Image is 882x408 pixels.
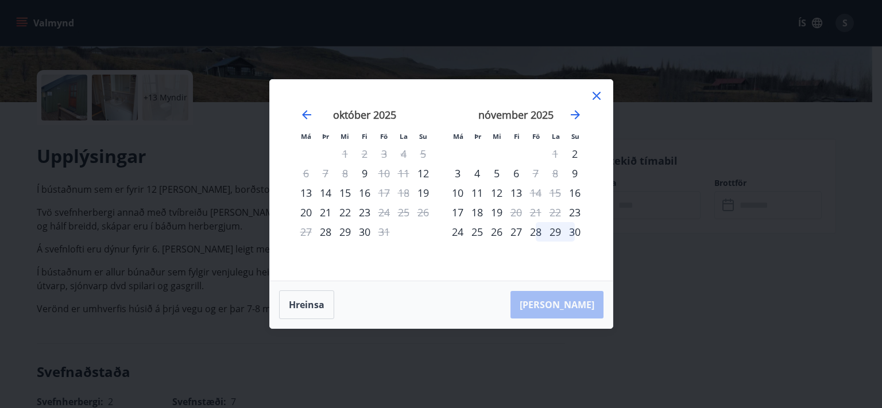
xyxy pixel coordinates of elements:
td: Choose sunnudagur, 12. október 2025 as your check-in date. It’s available. [413,164,433,183]
div: 16 [355,183,374,203]
td: Not available. þriðjudagur, 7. október 2025 [316,164,335,183]
td: Not available. laugardagur, 11. október 2025 [394,164,413,183]
td: Not available. laugardagur, 18. október 2025 [394,183,413,203]
td: Choose sunnudagur, 19. október 2025 as your check-in date. It’s available. [413,183,433,203]
td: Not available. laugardagur, 25. október 2025 [394,203,413,222]
td: Not available. föstudagur, 3. október 2025 [374,144,394,164]
td: Choose miðvikudagur, 29. október 2025 as your check-in date. It’s available. [335,222,355,242]
div: 29 [546,222,565,242]
div: 21 [316,203,335,222]
td: Choose fimmtudagur, 16. október 2025 as your check-in date. It’s available. [355,183,374,203]
div: 28 [526,222,546,242]
div: 30 [565,222,585,242]
td: Not available. föstudagur, 7. nóvember 2025 [526,164,546,183]
td: Choose sunnudagur, 23. nóvember 2025 as your check-in date. It’s available. [565,203,585,222]
div: 6 [506,164,526,183]
td: Choose mánudagur, 13. október 2025 as your check-in date. It’s available. [296,183,316,203]
small: Fi [514,132,520,141]
td: Choose þriðjudagur, 21. október 2025 as your check-in date. It’s available. [316,203,335,222]
div: 30 [355,222,374,242]
div: 19 [487,203,506,222]
small: Fi [362,132,367,141]
small: La [400,132,408,141]
div: Move backward to switch to the previous month. [300,108,314,122]
div: Aðeins innritun í boði [355,164,374,183]
small: Mi [341,132,349,141]
button: Hreinsa [279,290,334,319]
div: Aðeins útritun í boði [374,164,394,183]
td: Choose mánudagur, 20. október 2025 as your check-in date. It’s available. [296,203,316,222]
div: Aðeins innritun í boði [413,183,433,203]
div: Aðeins innritun í boði [413,164,433,183]
td: Choose mánudagur, 24. nóvember 2025 as your check-in date. It’s available. [448,222,467,242]
td: Choose fimmtudagur, 9. október 2025 as your check-in date. It’s available. [355,164,374,183]
td: Not available. föstudagur, 31. október 2025 [374,222,394,242]
td: Choose laugardagur, 29. nóvember 2025 as your check-in date. It’s available. [546,222,565,242]
td: Choose miðvikudagur, 5. nóvember 2025 as your check-in date. It’s available. [487,164,506,183]
small: Su [419,132,427,141]
small: Fö [532,132,540,141]
div: 11 [467,183,487,203]
div: 18 [467,203,487,222]
td: Choose fimmtudagur, 6. nóvember 2025 as your check-in date. It’s available. [506,164,526,183]
td: Not available. miðvikudagur, 8. október 2025 [335,164,355,183]
td: Not available. föstudagur, 14. nóvember 2025 [526,183,546,203]
div: 17 [448,203,467,222]
div: 12 [487,183,506,203]
div: 22 [335,203,355,222]
td: Not available. fimmtudagur, 2. október 2025 [355,144,374,164]
td: Not available. sunnudagur, 5. október 2025 [413,144,433,164]
div: Aðeins útritun í boði [374,222,394,242]
td: Not available. föstudagur, 21. nóvember 2025 [526,203,546,222]
td: Choose fimmtudagur, 13. nóvember 2025 as your check-in date. It’s available. [506,183,526,203]
td: Choose sunnudagur, 16. nóvember 2025 as your check-in date. It’s available. [565,183,585,203]
div: Aðeins útritun í boði [526,183,546,203]
td: Choose mánudagur, 10. nóvember 2025 as your check-in date. It’s available. [448,183,467,203]
div: 13 [296,183,316,203]
div: Aðeins útritun í boði [374,183,394,203]
td: Choose þriðjudagur, 11. nóvember 2025 as your check-in date. It’s available. [467,183,487,203]
td: Choose þriðjudagur, 4. nóvember 2025 as your check-in date. It’s available. [467,164,487,183]
td: Not available. sunnudagur, 26. október 2025 [413,203,433,222]
div: Calendar [284,94,599,267]
div: Aðeins innritun í boði [565,203,585,222]
div: 20 [296,203,316,222]
strong: október 2025 [333,108,396,122]
td: Not available. fimmtudagur, 20. nóvember 2025 [506,203,526,222]
td: Not available. laugardagur, 22. nóvember 2025 [546,203,565,222]
small: Mi [493,132,501,141]
td: Choose mánudagur, 3. nóvember 2025 as your check-in date. It’s available. [448,164,467,183]
td: Choose sunnudagur, 30. nóvember 2025 as your check-in date. It’s available. [565,222,585,242]
div: Aðeins útritun í boði [506,203,526,222]
td: Choose miðvikudagur, 12. nóvember 2025 as your check-in date. It’s available. [487,183,506,203]
div: 27 [506,222,526,242]
div: 14 [316,183,335,203]
td: Not available. föstudagur, 24. október 2025 [374,203,394,222]
div: Aðeins innritun í boði [565,144,585,164]
td: Not available. föstudagur, 17. október 2025 [374,183,394,203]
td: Choose fimmtudagur, 27. nóvember 2025 as your check-in date. It’s available. [506,222,526,242]
td: Choose fimmtudagur, 23. október 2025 as your check-in date. It’s available. [355,203,374,222]
small: Fö [380,132,388,141]
div: 15 [335,183,355,203]
div: 25 [467,222,487,242]
div: 13 [506,183,526,203]
td: Choose þriðjudagur, 28. október 2025 as your check-in date. It’s available. [316,222,335,242]
td: Not available. föstudagur, 10. október 2025 [374,164,394,183]
small: Þr [322,132,329,141]
div: 5 [487,164,506,183]
div: 29 [335,222,355,242]
td: Choose þriðjudagur, 14. október 2025 as your check-in date. It’s available. [316,183,335,203]
small: Má [301,132,311,141]
strong: nóvember 2025 [478,108,554,122]
td: Not available. miðvikudagur, 1. október 2025 [335,144,355,164]
td: Choose föstudagur, 28. nóvember 2025 as your check-in date. It’s available. [526,222,546,242]
div: 10 [448,183,467,203]
div: 24 [448,222,467,242]
div: Aðeins útritun í boði [526,164,546,183]
td: Not available. mánudagur, 27. október 2025 [296,222,316,242]
div: Aðeins innritun í boði [316,222,335,242]
td: Choose sunnudagur, 2. nóvember 2025 as your check-in date. It’s available. [565,144,585,164]
td: Choose miðvikudagur, 26. nóvember 2025 as your check-in date. It’s available. [487,222,506,242]
td: Not available. laugardagur, 1. nóvember 2025 [546,144,565,164]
